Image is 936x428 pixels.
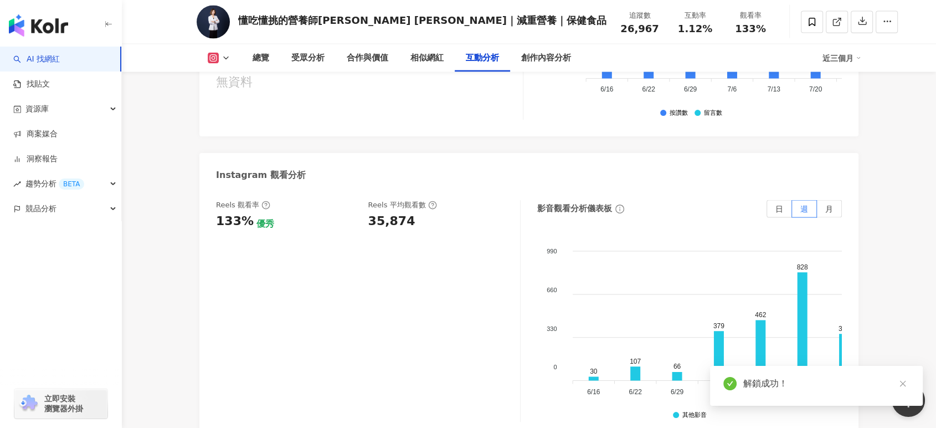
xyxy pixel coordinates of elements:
a: searchAI 找網紅 [13,54,60,65]
div: 近三個月 [822,49,861,67]
span: 趨勢分析 [25,171,84,196]
div: 觀看率 [729,10,772,21]
div: BETA [59,179,84,190]
span: 競品分析 [25,196,56,221]
tspan: 990 [547,248,557,254]
span: 立即安裝 瀏覽器外掛 [44,394,83,414]
tspan: 6/29 [683,85,697,93]
span: info-circle [614,203,626,215]
img: KOL Avatar [197,6,230,39]
tspan: 330 [547,325,557,332]
div: Reels 平均觀看數 [368,200,437,210]
div: 互動分析 [466,52,499,65]
a: 找貼文 [13,79,50,90]
tspan: 6/16 [600,85,614,93]
div: 受眾分析 [291,52,325,65]
span: 日 [775,205,783,213]
tspan: 6/22 [629,388,642,395]
div: 按讚數 [670,110,688,117]
div: 其他影音 [682,412,707,419]
div: 優秀 [256,218,274,230]
div: 相似網紅 [410,52,444,65]
div: Instagram 觀看分析 [216,169,306,181]
tspan: 0 [553,364,557,370]
div: 133% [216,213,254,230]
span: 資源庫 [25,96,49,121]
div: Reels 觀看率 [216,200,270,210]
div: 影音觀看分析儀表板 [537,203,612,215]
tspan: 6/22 [642,85,655,93]
div: 35,874 [368,213,415,230]
div: 無資料 [216,74,253,91]
span: 週 [800,205,808,213]
img: logo [9,14,68,37]
div: 互動率 [674,10,716,21]
tspan: 7/20 [809,85,822,93]
a: chrome extension立即安裝 瀏覽器外掛 [14,389,107,419]
div: 留言數 [704,110,722,117]
div: 總覽 [253,52,269,65]
a: 洞察報告 [13,154,58,165]
span: 1.12% [678,23,712,34]
div: 創作內容分析 [521,52,571,65]
div: 懂吃懂挑的營養師[PERSON_NAME] [PERSON_NAME]｜減重營養｜保健食品 [238,13,606,27]
div: 合作與價值 [347,52,388,65]
tspan: 660 [547,286,557,293]
span: 月 [825,205,833,213]
tspan: 6/16 [587,388,600,395]
span: check-circle [723,377,737,390]
tspan: 7/6 [727,85,737,93]
span: 26,967 [620,23,659,34]
span: 133% [735,23,766,34]
img: chrome extension [18,395,39,412]
div: 解鎖成功！ [743,377,909,390]
span: rise [13,180,21,188]
tspan: 7/13 [767,85,780,93]
div: 追蹤數 [619,10,661,21]
tspan: 6/29 [671,388,684,395]
a: 商案媒合 [13,129,58,140]
span: close [899,380,907,388]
